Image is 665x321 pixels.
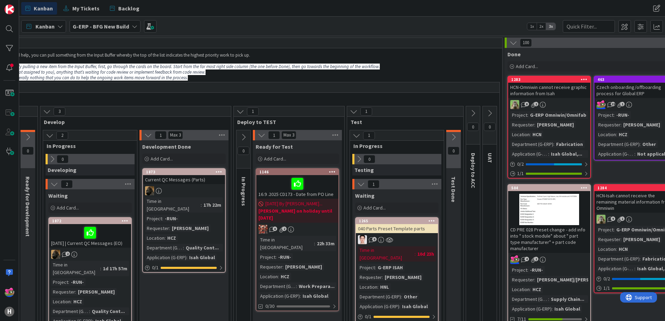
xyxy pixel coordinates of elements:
div: 1265040 Parts Preset Template parts [356,218,438,233]
img: JK [5,287,14,297]
div: 1283 [508,76,590,83]
span: : [165,234,166,242]
div: -RUN- [69,278,86,286]
div: G-ERP Omniwin/Omnifab [528,111,588,119]
div: -RUN- [615,111,631,119]
div: Requester [145,224,169,232]
span: : [300,292,301,300]
span: Developing [48,166,77,173]
span: Develop [44,118,222,125]
div: Application (G-ERP) [145,254,186,261]
div: 1265 [356,218,438,224]
span: Done [507,51,521,58]
span: : [375,264,376,271]
div: Application (G-ERP) [596,265,634,272]
div: Location [510,131,530,138]
span: Waiting [355,192,375,199]
div: HCN-Omniwin cannot receive graphic information from Isah [508,83,590,98]
img: ll [358,235,367,244]
div: Project [596,111,614,119]
div: [PERSON_NAME]/[PERSON_NAME]... [535,276,618,283]
div: Project [51,278,68,286]
div: 0/2 [508,160,590,168]
div: -RUN- [277,253,293,261]
div: Isah Global [187,254,217,261]
div: -RUN- [163,215,179,222]
div: 1283 [511,77,590,82]
div: Application (G-ERP) [510,150,548,158]
span: : [296,282,297,290]
div: [PERSON_NAME] [383,273,423,281]
span: : [169,224,170,232]
div: CD PRE 028 Preset change - add info into " stock module" about " part type manufacturer" + part c... [508,225,590,253]
div: 504 [508,185,590,191]
div: Work Prepara... [297,282,336,290]
div: Application (G-ERP) [596,150,634,158]
div: Department (G-ERP) [358,293,401,301]
span: Testing [354,166,374,173]
span: 0 / 1 [365,313,371,320]
span: 2 [61,180,73,188]
div: Location [596,131,616,138]
span: 1 [620,102,625,106]
div: Isah Global [400,303,430,310]
div: TT [508,100,590,109]
span: Kanban [34,4,53,13]
span: In Progress [47,142,128,149]
div: Requester [258,263,282,271]
div: HCZ [617,131,629,138]
div: HCZ [531,286,543,293]
span: 100 [520,39,532,47]
span: 1 [363,131,375,140]
span: : [399,303,400,310]
a: Kanban [21,2,57,15]
div: JK [256,225,338,234]
div: Location [510,286,530,293]
span: 19 [611,102,615,106]
div: [PERSON_NAME] [283,263,324,271]
div: 0/1 [356,312,438,321]
div: 114616.9 .2025 CD173 - Date from PO Line [256,169,338,199]
div: Application (G-ERP) [258,292,300,300]
img: ND [145,186,154,195]
img: Visit kanbanzone.com [5,5,14,14]
div: Project [596,226,614,233]
a: 1283HCN-Omniwin cannot receive graphic information from IsahTTProject:G-ERP Omniwin/OmnifabReques... [507,76,591,179]
div: HCZ [279,273,291,280]
span: 3 [54,107,65,116]
div: Time in [GEOGRAPHIC_DATA] [358,246,415,262]
div: Requester [358,273,382,281]
span: 9 [611,216,615,221]
span: 0 [467,123,479,131]
span: : [282,263,283,271]
div: HCZ [72,298,84,305]
div: Project [258,253,275,261]
span: : [530,286,531,293]
span: : [530,131,531,138]
span: 1 / 1 [517,170,524,177]
div: Isah Global [553,305,582,313]
img: JK [596,100,606,109]
div: Isah Global [301,292,330,300]
span: Add Card... [264,156,286,162]
span: : [634,265,635,272]
div: Fabrication [554,140,585,148]
span: Ready for Development [24,176,31,237]
span: 4 [524,257,529,261]
span: 8 [524,102,529,106]
div: 1873 [146,170,225,174]
span: : [415,250,416,258]
div: [PERSON_NAME] [622,121,662,129]
span: Ready for Test [256,143,293,150]
span: : [89,307,90,315]
span: : [527,266,528,274]
div: Requester [596,236,620,243]
div: Project [510,111,527,119]
span: 1 [360,107,372,116]
span: Support [15,1,32,9]
span: Test Done [450,176,457,202]
span: : [548,150,549,158]
a: Backlog [106,2,144,15]
span: Deploy to TEST [237,118,336,125]
div: Location [145,234,165,242]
